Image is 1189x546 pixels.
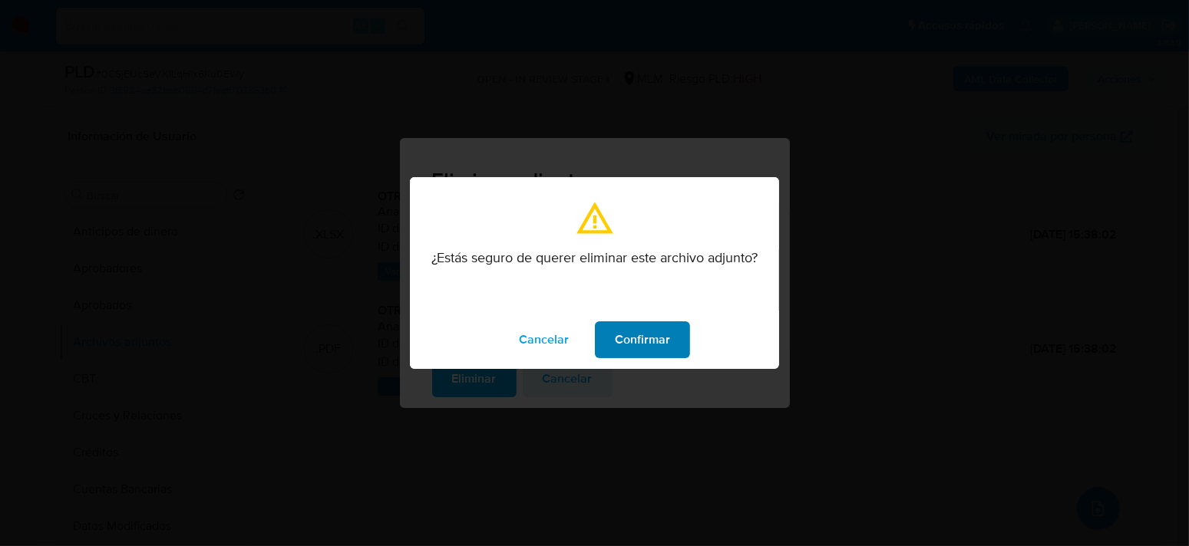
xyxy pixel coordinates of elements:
[410,177,779,369] div: modal_confirmation.title
[595,321,690,358] button: modal_confirmation.confirm
[499,321,589,358] button: modal_confirmation.cancel
[615,323,670,357] span: Confirmar
[519,323,569,357] span: Cancelar
[431,249,758,266] p: ¿Estás seguro de querer eliminar este archivo adjunto?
